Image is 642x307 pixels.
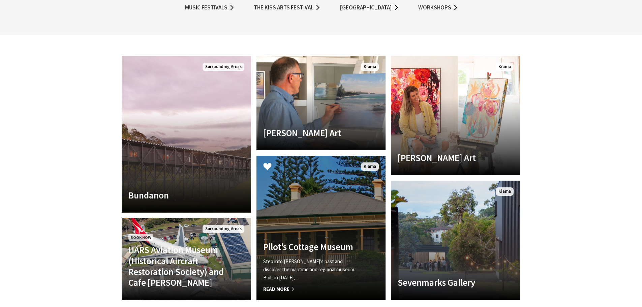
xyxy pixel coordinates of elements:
[340,3,398,13] a: [GEOGRAPHIC_DATA]
[256,156,278,179] button: Click to Favourite Pilot’s Cottage Museum
[391,56,520,175] a: [PERSON_NAME] Art Kiama
[398,277,494,288] h4: Sevenmarks Gallery
[361,162,379,171] span: Kiama
[128,190,225,201] h4: Bundanon
[203,63,244,71] span: Surrounding Areas
[203,225,244,233] span: Surrounding Areas
[185,3,234,13] a: Music Festivals
[122,56,251,213] a: Bundanon Surrounding Areas
[263,257,360,282] p: Step into [PERSON_NAME]’s past and discover the maritime and regional museum. Built in [DATE],…
[122,218,251,300] a: Book Now HARS Aviation Museum (Historical Aircraft Restoration Society) and Cafe [PERSON_NAME] Su...
[128,244,225,288] h4: HARS Aviation Museum (Historical Aircraft Restoration Society) and Cafe [PERSON_NAME]
[263,285,360,293] span: Read More
[418,3,457,13] a: Workshops
[361,63,379,71] span: Kiama
[256,156,386,300] a: Another Image Used Pilot’s Cottage Museum Step into [PERSON_NAME]’s past and discover the maritim...
[254,3,319,13] a: The KISS Arts Festival
[496,63,514,71] span: Kiama
[263,241,360,252] h4: Pilot’s Cottage Museum
[391,181,520,300] a: Sevenmarks Gallery Kiama
[398,152,494,163] h4: [PERSON_NAME] Art
[256,56,386,150] a: Another Image Used [PERSON_NAME] Art Kiama
[263,127,360,138] h4: [PERSON_NAME] Art
[496,187,514,196] span: Kiama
